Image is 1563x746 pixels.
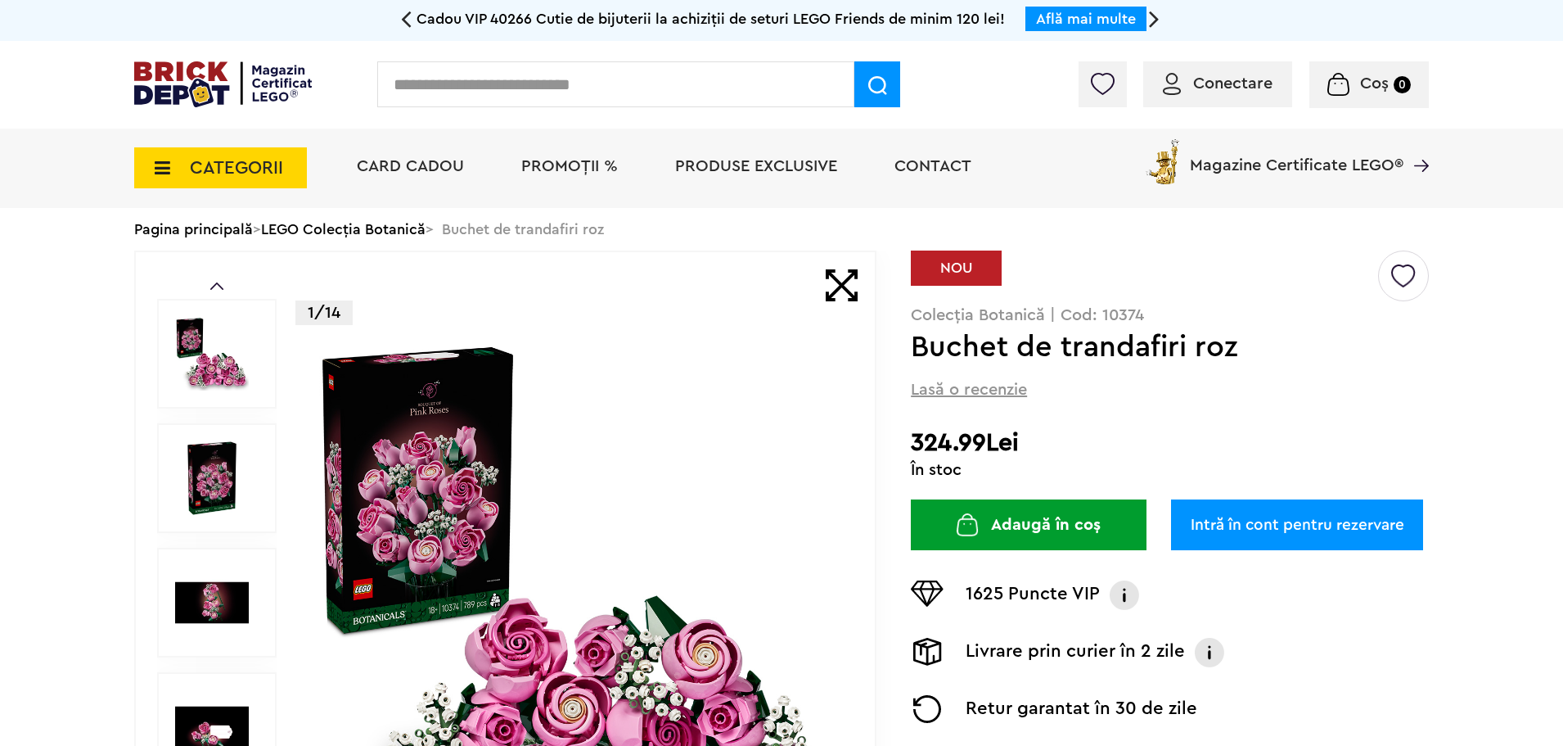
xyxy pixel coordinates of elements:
div: > > Buchet de trandafiri roz [134,208,1429,251]
a: Prev [210,283,223,290]
img: Puncte VIP [911,581,944,607]
img: Buchet de trandafiri roz [175,317,249,391]
img: Info livrare prin curier [1193,638,1226,667]
img: Returnare [911,695,944,723]
p: 1625 Puncte VIP [966,581,1100,610]
img: Info VIP [1108,581,1141,610]
a: Intră în cont pentru rezervare [1171,500,1423,550]
img: Buchet de trandafiri roz [175,441,249,515]
a: Conectare [1163,75,1272,92]
a: Produse exclusive [675,158,837,174]
span: Lasă o recenzie [911,378,1027,401]
a: Card Cadou [357,158,464,174]
a: LEGO Colecția Botanică [261,222,426,237]
small: 0 [1394,76,1411,93]
p: Livrare prin curier în 2 zile [966,638,1185,667]
a: Pagina principală [134,222,253,237]
a: Contact [894,158,971,174]
span: Coș [1360,75,1389,92]
div: În stoc [911,462,1429,478]
a: PROMOȚII % [521,158,618,174]
h2: 324.99Lei [911,428,1429,458]
h1: Buchet de trandafiri roz [911,332,1376,362]
span: CATEGORII [190,159,283,177]
img: Livrare [911,638,944,666]
a: Află mai multe [1036,11,1136,26]
a: Magazine Certificate LEGO® [1403,136,1429,152]
span: Magazine Certificate LEGO® [1190,136,1403,174]
span: Cadou VIP 40266 Cutie de bijuterii la achiziții de seturi LEGO Friends de minim 120 lei! [417,11,1005,26]
p: Retur garantat în 30 de zile [966,695,1197,723]
span: Conectare [1193,75,1272,92]
img: Buchet de trandafiri roz LEGO 10374 [175,566,249,640]
p: Colecția Botanică | Cod: 10374 [911,307,1429,323]
button: Adaugă în coș [911,500,1146,550]
div: NOU [911,251,1002,286]
p: 1/14 [295,301,353,325]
